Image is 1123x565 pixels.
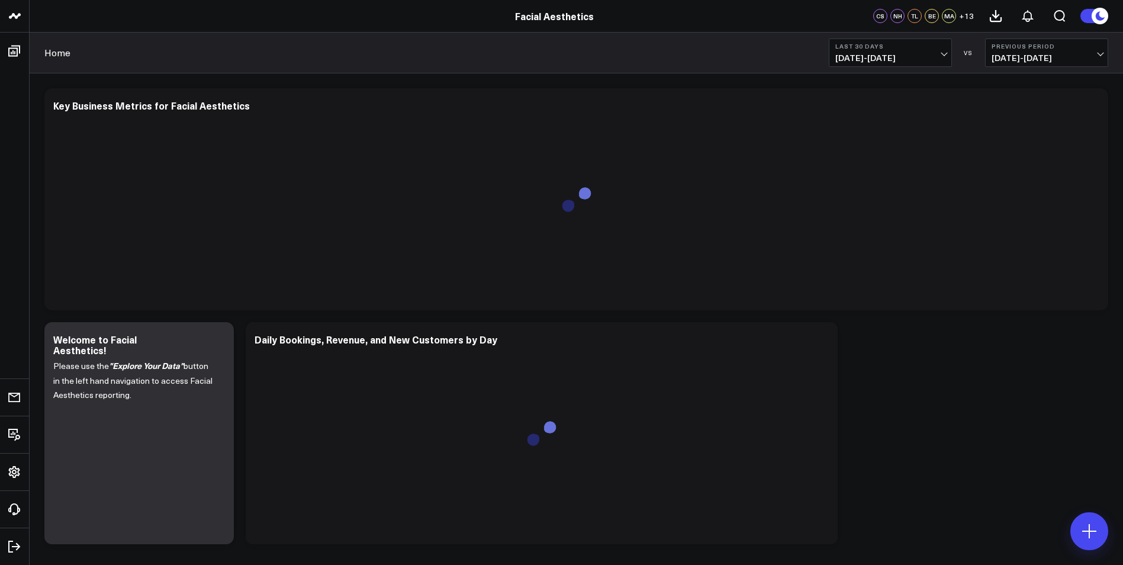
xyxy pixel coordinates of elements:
b: Previous Period [992,43,1102,50]
i: "Explore Your Data" [109,359,184,371]
button: Last 30 Days[DATE]-[DATE] [829,38,952,67]
div: BE [925,9,939,23]
a: Home [44,46,70,59]
div: VS [958,49,979,56]
span: [DATE] - [DATE] [835,53,945,63]
button: +13 [959,9,974,23]
div: TL [908,9,922,23]
div: NH [890,9,905,23]
a: Facial Aesthetics [515,9,594,23]
div: Key Business Metrics for Facial Aesthetics [53,99,250,112]
div: CS [873,9,887,23]
button: Previous Period[DATE]-[DATE] [985,38,1108,67]
span: [DATE] - [DATE] [992,53,1102,63]
div: MA [942,9,956,23]
div: Welcome to Facial Aesthetics! [53,333,137,357]
div: Please use the button in the left hand navigation to access Facial Aesthetics reporting. [53,358,225,532]
div: Daily Bookings, Revenue, and New Customers by Day [255,333,497,346]
span: + 13 [959,12,974,20]
b: Last 30 Days [835,43,945,50]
